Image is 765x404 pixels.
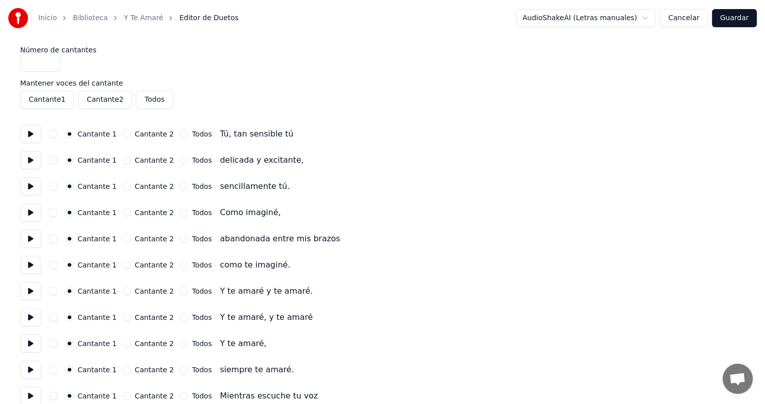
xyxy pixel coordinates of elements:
[723,364,753,394] a: Chat abierto
[78,392,117,399] label: Cantante 1
[78,314,117,321] label: Cantante 1
[124,13,163,23] a: Y Te Amaré
[179,13,238,23] span: Editor de Duetos
[8,8,28,28] img: youka
[135,183,174,190] label: Cantante 2
[78,261,117,268] label: Cantante 1
[192,314,212,321] label: Todos
[220,285,313,297] div: Y te amaré y te amaré.
[135,235,174,242] label: Cantante 2
[78,91,132,109] button: Cantante2
[192,183,212,190] label: Todos
[20,91,74,109] button: Cantante1
[38,13,239,23] nav: breadcrumb
[220,154,304,166] div: delicada y excitante,
[73,13,108,23] a: Biblioteca
[192,235,212,242] label: Todos
[135,366,174,373] label: Cantante 2
[220,390,318,402] div: Mientras escuche tu voz
[135,314,174,321] label: Cantante 2
[20,80,745,87] label: Mantener voces del cantante
[78,366,117,373] label: Cantante 1
[135,392,174,399] label: Cantante 2
[20,46,745,53] label: Número de cantantes
[78,288,117,295] label: Cantante 1
[78,235,117,242] label: Cantante 1
[712,9,757,27] button: Guardar
[220,338,266,350] div: Y te amaré,
[38,13,57,23] a: Inicio
[78,157,117,164] label: Cantante 1
[192,392,212,399] label: Todos
[192,157,212,164] label: Todos
[192,340,212,347] label: Todos
[192,209,212,216] label: Todos
[192,261,212,268] label: Todos
[135,288,174,295] label: Cantante 2
[78,183,117,190] label: Cantante 1
[136,91,173,109] button: Todos
[192,130,212,138] label: Todos
[220,180,290,192] div: sencillamente tú.
[135,157,174,164] label: Cantante 2
[220,311,313,323] div: Y te amaré, y te amaré
[220,233,340,245] div: abandonada entre mis brazos
[220,128,294,140] div: Tú, tan sensible tú
[192,366,212,373] label: Todos
[135,261,174,268] label: Cantante 2
[135,340,174,347] label: Cantante 2
[78,130,117,138] label: Cantante 1
[220,259,291,271] div: como te imaginé.
[135,130,174,138] label: Cantante 2
[78,209,117,216] label: Cantante 1
[192,288,212,295] label: Todos
[78,340,117,347] label: Cantante 1
[220,364,294,376] div: siempre te amaré.
[135,209,174,216] label: Cantante 2
[660,9,708,27] button: Cancelar
[220,207,281,219] div: Como imaginé,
